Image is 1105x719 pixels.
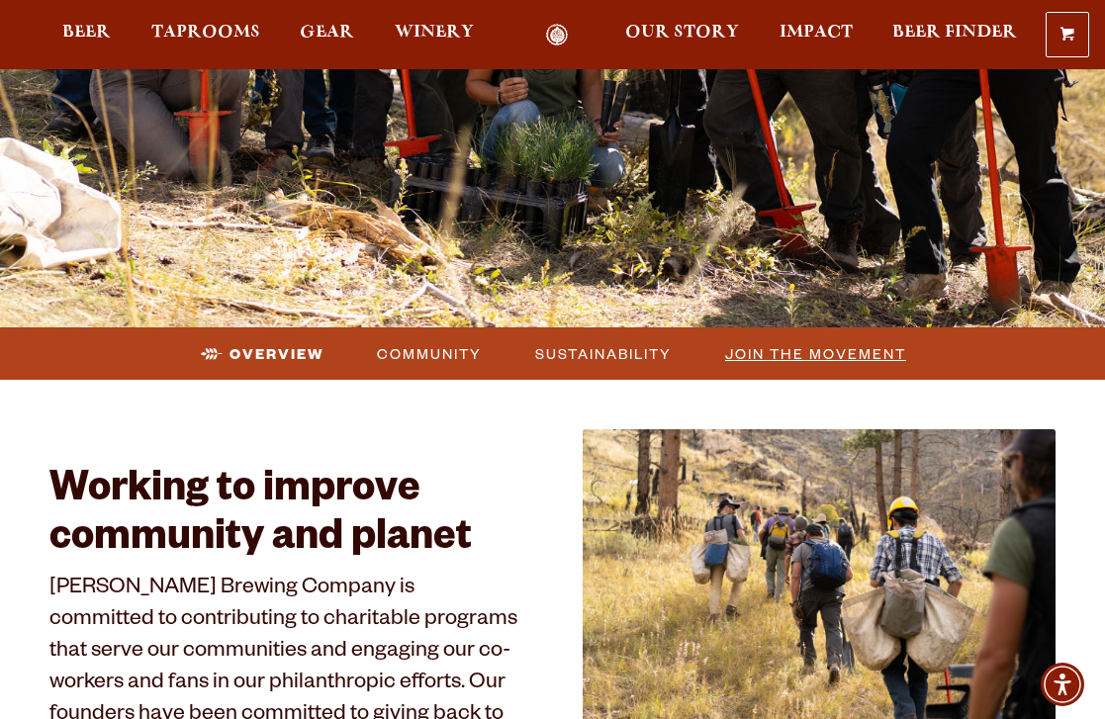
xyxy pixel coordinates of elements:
a: Overview [189,339,333,368]
span: Beer [62,25,111,41]
span: Beer Finder [892,25,1017,41]
span: Impact [780,25,853,41]
a: Winery [382,24,487,46]
span: Taprooms [151,25,260,41]
span: Winery [395,25,474,41]
a: Taprooms [138,24,273,46]
a: Our Story [612,24,752,46]
a: Community [365,339,492,368]
a: Join the Movement [713,339,916,368]
span: Our Story [625,25,739,41]
a: Beer Finder [879,24,1030,46]
span: Community [377,339,482,368]
span: Overview [230,339,323,368]
a: Impact [767,24,866,46]
span: Join the Movement [725,339,906,368]
span: Sustainability [535,339,672,368]
a: Sustainability [523,339,682,368]
a: Beer [49,24,124,46]
h2: Working to improve community and planet [49,469,522,565]
a: Gear [287,24,367,46]
div: Accessibility Menu [1041,663,1084,706]
span: Gear [300,25,354,41]
a: Odell Home [520,24,595,46]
